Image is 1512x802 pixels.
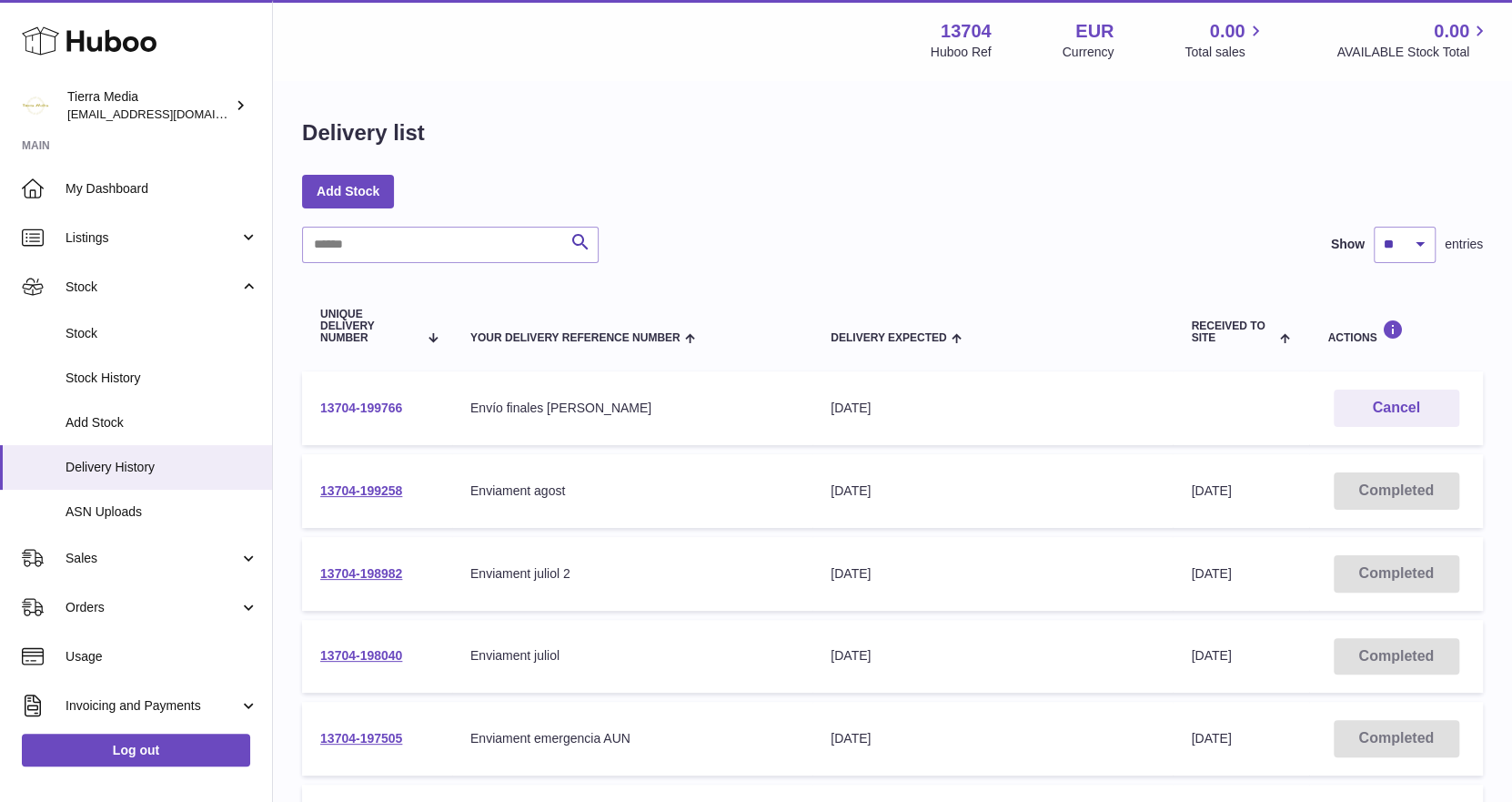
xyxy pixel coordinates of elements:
[831,647,1154,665] div: [DATE]
[67,107,267,121] span: [EMAIL_ADDRESS][DOMAIN_NAME]
[66,550,239,567] span: Sales
[1327,320,1465,344] div: Actions
[66,459,258,476] span: Delivery History
[470,565,794,583] div: Enviament juliol 2
[470,332,680,344] span: Your Delivery Reference Number
[22,734,250,766] a: Log out
[1191,320,1275,344] span: Received to Site
[1063,44,1114,61] div: Currency
[1331,236,1365,253] label: Show
[1191,648,1231,663] span: [DATE]
[1191,483,1231,498] span: [DATE]
[1075,19,1114,44] strong: EUR
[1210,19,1245,44] span: 0.00
[66,648,258,665] span: Usage
[66,180,258,198] span: My Dashboard
[66,370,258,387] span: Stock History
[66,503,258,521] span: ASN Uploads
[320,483,402,498] a: 13704-199258
[22,92,49,119] img: hola.tierramedia@gmail.com
[66,697,239,715] span: Invoicing and Payments
[831,482,1154,500] div: [DATE]
[1191,566,1231,581] span: [DATE]
[1184,44,1265,61] span: Total sales
[1445,236,1483,253] span: entries
[302,118,425,147] h1: Delivery list
[320,731,402,746] a: 13704-197505
[320,648,402,663] a: 13704-198040
[67,88,231,123] div: Tierra Media
[66,229,239,247] span: Listings
[831,400,1154,417] div: [DATE]
[66,599,239,616] span: Orders
[302,175,394,208] a: Add Stock
[1191,731,1231,746] span: [DATE]
[470,482,794,500] div: Enviament agost
[831,565,1154,583] div: [DATE]
[66,279,239,296] span: Stock
[320,309,418,345] span: Unique Delivery Number
[1334,390,1459,427] button: Cancel
[831,730,1154,747] div: [DATE]
[66,325,258,342] span: Stock
[470,647,794,665] div: Enviament juliol
[470,730,794,747] div: Enviament emergencia AUN
[320,401,402,415] a: 13704-199766
[66,414,258,431] span: Add Stock
[1434,19,1469,44] span: 0.00
[931,44,992,61] div: Huboo Ref
[1336,44,1490,61] span: AVAILABLE Stock Total
[1184,19,1265,61] a: 0.00 Total sales
[831,332,946,344] span: Delivery Expected
[470,400,794,417] div: Envío finales [PERSON_NAME]
[941,19,992,44] strong: 13704
[1336,19,1490,61] a: 0.00 AVAILABLE Stock Total
[320,566,402,581] a: 13704-198982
